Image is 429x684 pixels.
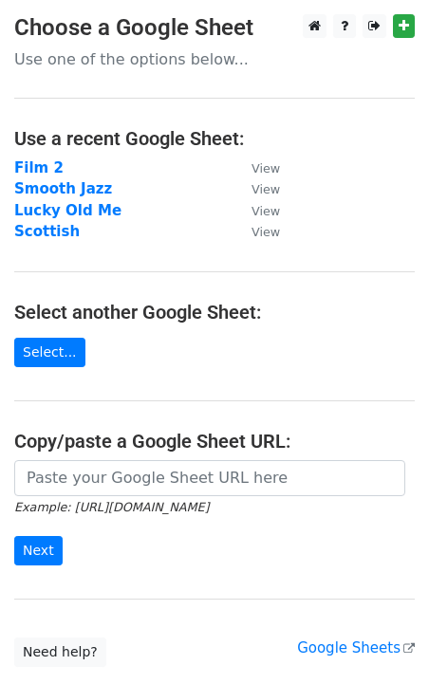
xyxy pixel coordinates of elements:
p: Use one of the options below... [14,49,415,69]
a: View [233,180,280,197]
h4: Select another Google Sheet: [14,301,415,324]
a: Film 2 [14,159,64,176]
h4: Use a recent Google Sheet: [14,127,415,150]
a: View [233,223,280,240]
small: View [252,161,280,176]
h4: Copy/paste a Google Sheet URL: [14,430,415,453]
a: View [233,202,280,219]
a: Select... [14,338,85,367]
a: Smooth Jazz [14,180,112,197]
small: View [252,182,280,196]
small: Example: [URL][DOMAIN_NAME] [14,500,209,514]
small: View [252,204,280,218]
a: Need help? [14,638,106,667]
input: Paste your Google Sheet URL here [14,460,405,496]
small: View [252,225,280,239]
a: View [233,159,280,176]
a: Scottish [14,223,80,240]
h3: Choose a Google Sheet [14,14,415,42]
a: Lucky Old Me [14,202,121,219]
input: Next [14,536,63,565]
a: Google Sheets [297,639,415,656]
